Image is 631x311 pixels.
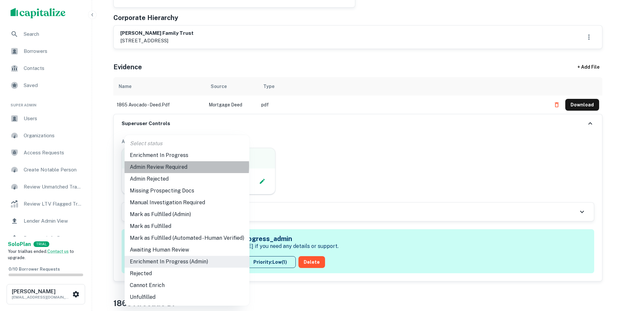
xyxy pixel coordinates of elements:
[125,279,249,291] li: Cannot Enrich
[125,256,249,268] li: Enrichment In Progress (Admin)
[125,197,249,209] li: Manual Investigation Required
[125,173,249,185] li: Admin Rejected
[598,258,631,290] iframe: Chat Widget
[125,244,249,256] li: Awaiting Human Review
[125,209,249,220] li: Mark as Fulfilled (Admin)
[125,232,249,244] li: Mark as Fulfilled (Automated - Human Verified)
[125,268,249,279] li: Rejected
[125,220,249,232] li: Mark as Fulfilled
[125,185,249,197] li: Missing Prospecting Docs
[125,291,249,303] li: Unfulfilled
[125,161,249,173] li: Admin Review Required
[125,149,249,161] li: Enrichment In Progress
